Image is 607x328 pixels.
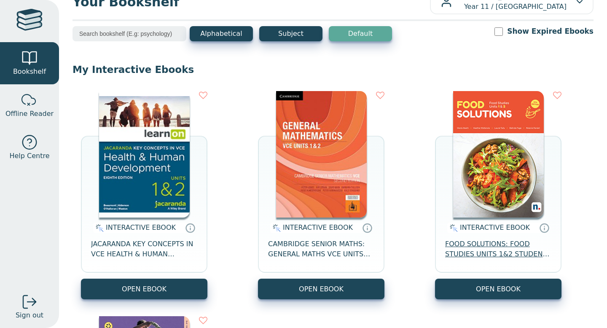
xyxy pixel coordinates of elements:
[283,223,353,231] span: INTERACTIVE EBOOK
[362,223,372,233] a: Interactive eBooks are accessed online via the publisher’s portal. They contain interactive resou...
[91,239,197,259] span: JACARANDA KEY CONCEPTS IN VCE HEALTH & HUMAN DEVELOPMENT UNITS 1&2 LEARNON EBOOK 8E
[276,91,367,218] img: 98e9f931-67be-40f3-b733-112c3181ee3a.jpg
[185,223,195,233] a: Interactive eBooks are accessed online via the publisher’s portal. They contain interactive resou...
[453,91,544,218] img: 5d78d845-82a8-4dde-873c-24aec895b2d5.jpg
[73,63,594,76] p: My Interactive Ebooks
[539,223,549,233] a: Interactive eBooks are accessed online via the publisher’s portal. They contain interactive resou...
[5,109,54,119] span: Offline Reader
[259,26,322,41] button: Subject
[460,223,530,231] span: INTERACTIVE EBOOK
[435,279,561,299] button: OPEN EBOOK
[13,67,46,77] span: Bookshelf
[268,239,374,259] span: CAMBRIDGE SENIOR MATHS: GENERAL MATHS VCE UNITS 1&2 EBOOK 2E
[190,26,253,41] button: Alphabetical
[106,223,176,231] span: INTERACTIVE EBOOK
[16,310,43,320] span: Sign out
[73,26,186,41] input: Search bookshelf (E.g: psychology)
[93,223,104,233] img: interactive.svg
[258,279,384,299] button: OPEN EBOOK
[99,91,190,218] img: db0c0c84-88f5-4982-b677-c50e1668d4a0.jpg
[329,26,392,41] button: Default
[270,223,281,233] img: interactive.svg
[445,239,551,259] span: FOOD SOLUTIONS: FOOD STUDIES UNITS 1&2 STUDENT EBOOK 5E
[507,26,594,37] label: Show Expired Ebooks
[447,223,458,233] img: interactive.svg
[81,279,207,299] button: OPEN EBOOK
[9,151,49,161] span: Help Centre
